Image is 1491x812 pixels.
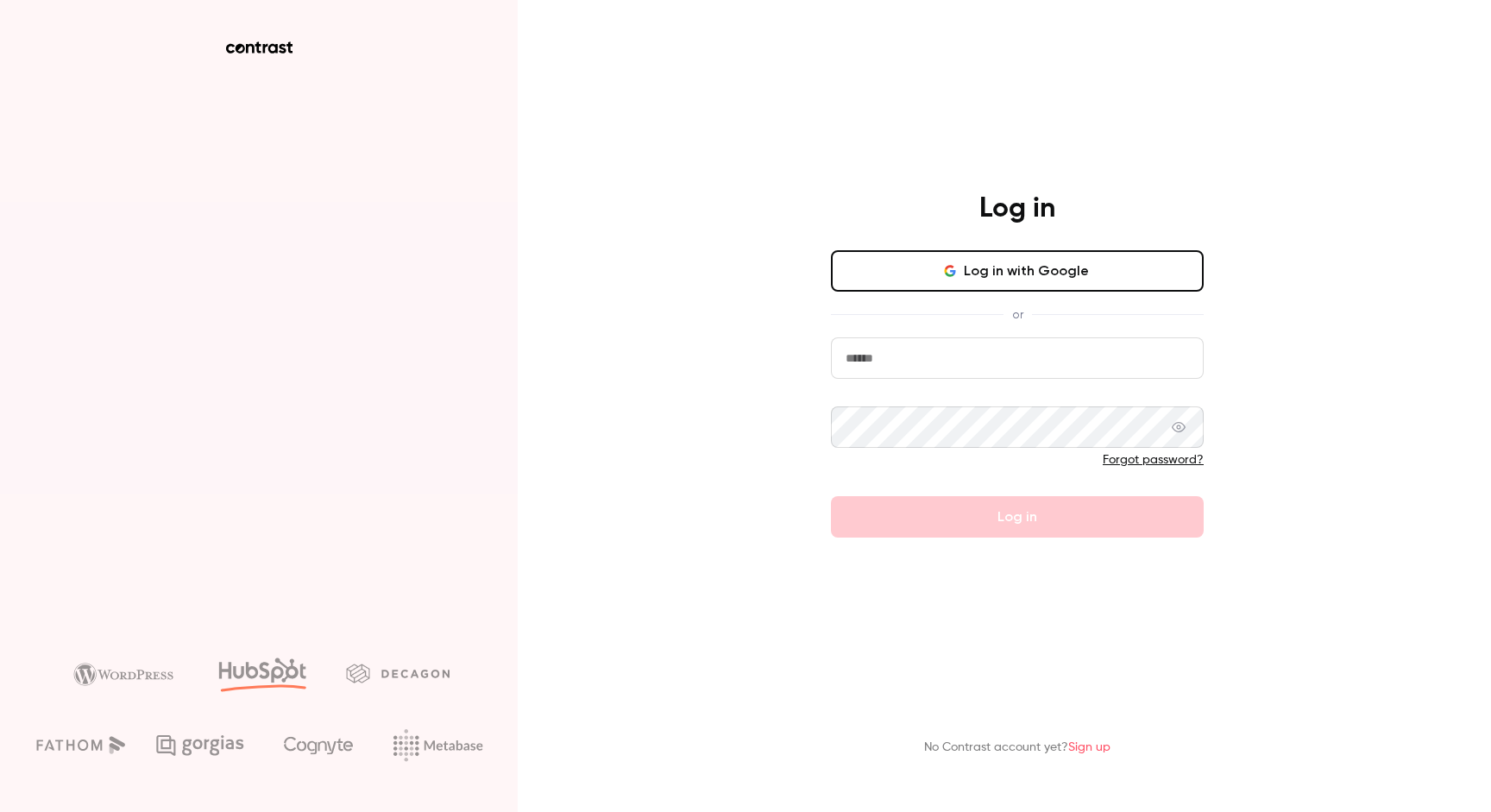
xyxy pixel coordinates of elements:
button: Log in with Google [831,250,1204,292]
img: decagon [346,664,450,683]
p: No Contrast account yet? [924,739,1110,757]
a: Forgot password? [1103,454,1204,466]
h4: Log in [979,192,1055,226]
a: Sign up [1068,741,1110,753]
span: or [1003,305,1032,324]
